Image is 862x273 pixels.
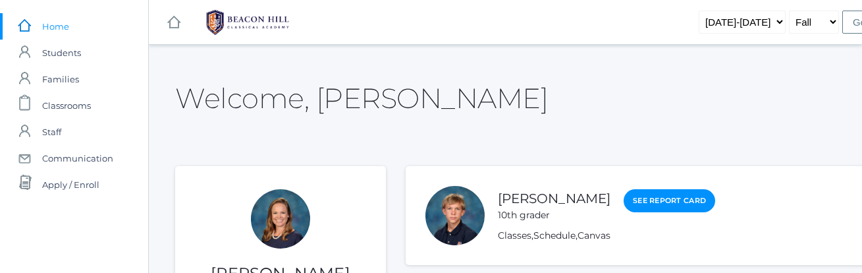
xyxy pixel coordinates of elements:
div: Ellie Bradley [251,189,310,249]
span: Staff [42,119,61,145]
a: [PERSON_NAME] [498,191,610,206]
h2: Welcome, [PERSON_NAME] [175,83,548,113]
div: , , [498,229,715,243]
a: Canvas [578,229,610,241]
span: Students [42,40,81,66]
img: 1_BHCALogos-05.png [198,6,297,39]
div: 10th grader [498,208,610,222]
a: See Report Card [624,189,715,212]
span: Home [42,13,69,40]
a: Classes [498,229,531,241]
a: Schedule [533,229,576,241]
div: Caleb Bradley [425,186,485,245]
span: Apply / Enroll [42,171,99,198]
span: Communication [42,145,113,171]
span: Families [42,66,79,92]
span: Classrooms [42,92,91,119]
